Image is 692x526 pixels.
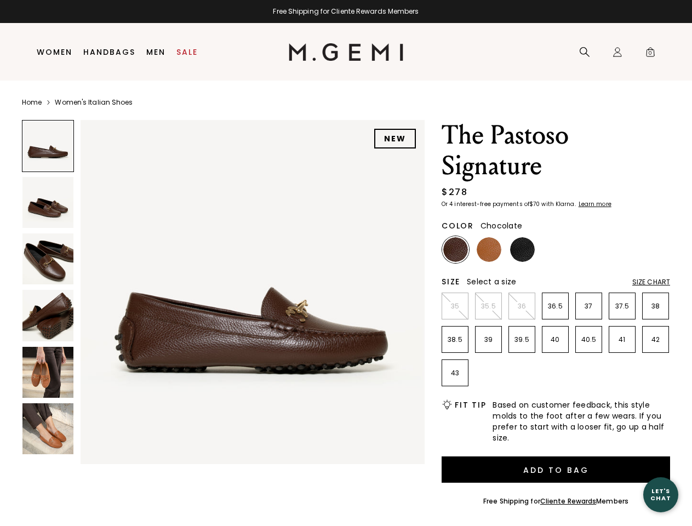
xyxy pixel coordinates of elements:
klarna-placement-style-amount: $70 [529,200,540,208]
p: 38.5 [442,335,468,344]
a: Handbags [83,48,135,56]
img: The Pastoso Signature [22,403,73,454]
p: 39.5 [509,335,535,344]
div: Size Chart [632,278,670,287]
h1: The Pastoso Signature [442,120,670,181]
p: 36 [509,302,535,311]
img: The Pastoso Signature [22,347,73,398]
a: Learn more [577,201,611,208]
a: Sale [176,48,198,56]
p: 37 [576,302,602,311]
klarna-placement-style-body: Or 4 interest-free payments of [442,200,529,208]
p: 36.5 [542,302,568,311]
h2: Fit Tip [455,401,486,409]
p: 41 [609,335,635,344]
p: 40 [542,335,568,344]
a: Home [22,98,42,107]
p: 35 [442,302,468,311]
p: 35.5 [476,302,501,311]
a: Women [37,48,72,56]
p: 38 [643,302,668,311]
p: 42 [643,335,668,344]
h2: Color [442,221,474,230]
img: M.Gemi [289,43,403,61]
img: Black [510,237,535,262]
span: Select a size [467,276,516,287]
span: 0 [645,49,656,60]
klarna-placement-style-body: with Klarna [541,200,577,208]
a: Cliente Rewards [540,496,597,506]
img: The Pastoso Signature [81,120,425,464]
h2: Size [442,277,460,286]
p: 39 [476,335,501,344]
span: Chocolate [481,220,522,231]
img: The Pastoso Signature [22,290,73,341]
p: 37.5 [609,302,635,311]
p: 43 [442,369,468,378]
span: Based on customer feedback, this style molds to the foot after a few wears. If you prefer to star... [493,399,670,443]
img: Chocolate [443,237,468,262]
p: 40.5 [576,335,602,344]
div: NEW [374,129,416,148]
button: Add to Bag [442,456,670,483]
div: $278 [442,186,467,199]
a: Women's Italian Shoes [55,98,133,107]
klarna-placement-style-cta: Learn more [579,200,611,208]
div: Let's Chat [643,488,678,501]
img: The Pastoso Signature [22,177,73,228]
a: Men [146,48,165,56]
img: Tan [477,237,501,262]
div: Free Shipping for Members [483,497,628,506]
img: The Pastoso Signature [22,233,73,284]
